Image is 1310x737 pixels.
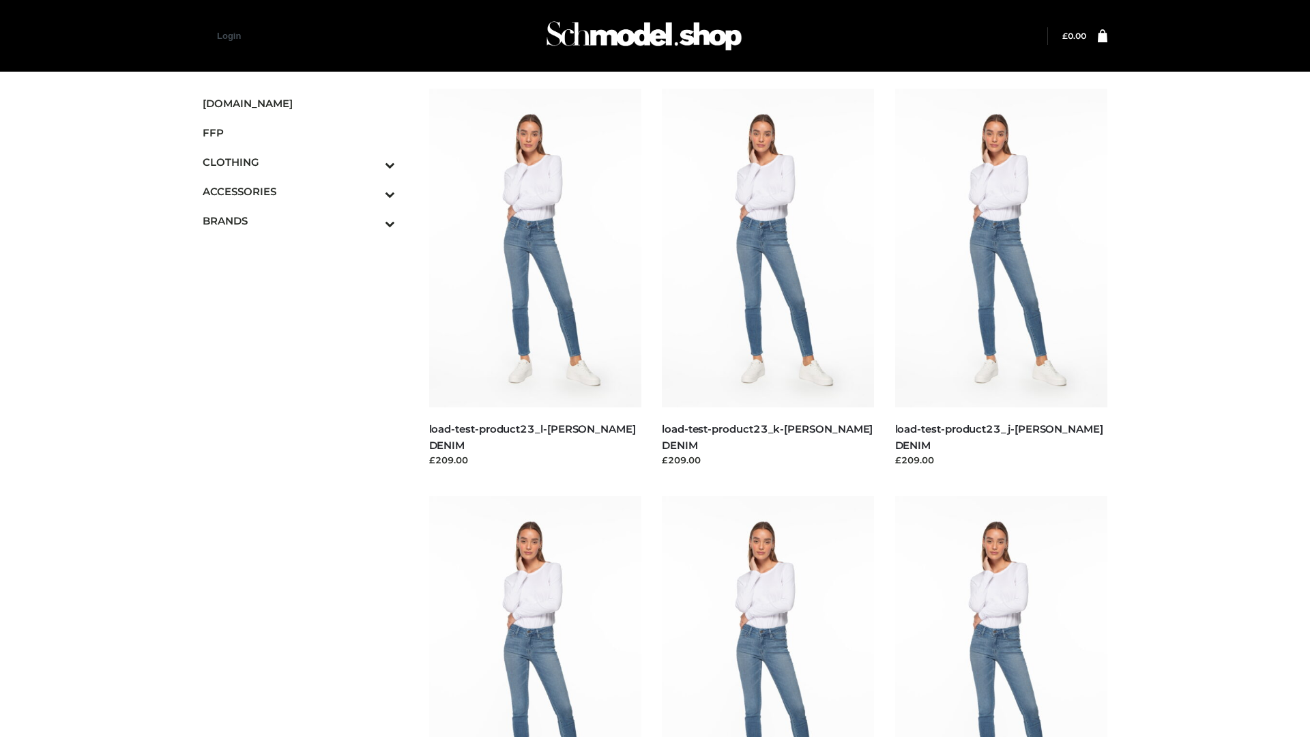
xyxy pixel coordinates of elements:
button: Toggle Submenu [347,177,395,206]
span: ACCESSORIES [203,184,395,199]
a: [DOMAIN_NAME] [203,89,395,118]
button: Toggle Submenu [347,206,395,235]
a: load-test-product23_k-[PERSON_NAME] DENIM [662,422,873,451]
bdi: 0.00 [1062,31,1086,41]
a: Login [217,31,241,41]
a: £0.00 [1062,31,1086,41]
div: £209.00 [429,453,642,467]
div: £209.00 [662,453,875,467]
span: [DOMAIN_NAME] [203,96,395,111]
span: BRANDS [203,213,395,229]
a: BRANDSToggle Submenu [203,206,395,235]
div: £209.00 [895,453,1108,467]
span: £ [1062,31,1068,41]
span: FFP [203,125,395,141]
img: Schmodel Admin 964 [542,9,746,63]
span: CLOTHING [203,154,395,170]
a: ACCESSORIESToggle Submenu [203,177,395,206]
button: Toggle Submenu [347,147,395,177]
a: FFP [203,118,395,147]
a: load-test-product23_l-[PERSON_NAME] DENIM [429,422,636,451]
a: CLOTHINGToggle Submenu [203,147,395,177]
a: load-test-product23_j-[PERSON_NAME] DENIM [895,422,1103,451]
